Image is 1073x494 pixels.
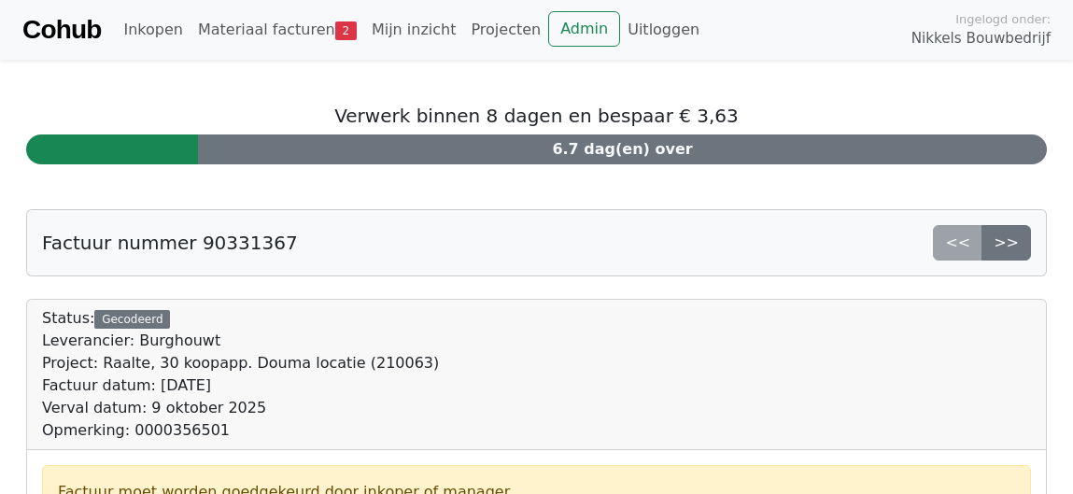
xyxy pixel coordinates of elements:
h5: Verwerk binnen 8 dagen en bespaar € 3,63 [26,105,1047,127]
a: >> [981,225,1031,261]
h5: Factuur nummer 90331367 [42,232,298,254]
span: Nikkels Bouwbedrijf [911,28,1051,49]
div: 6.7 dag(en) over [198,134,1047,164]
a: Projecten [463,11,548,49]
a: Cohub [22,7,101,52]
span: 2 [335,21,357,40]
div: Gecodeerd [94,310,170,329]
a: Inkopen [116,11,190,49]
a: Materiaal facturen2 [191,11,364,49]
div: Opmerking: 0000356501 [42,419,439,442]
div: Status: [42,307,439,442]
a: Mijn inzicht [364,11,464,49]
div: Verval datum: 9 oktober 2025 [42,397,439,419]
div: Factuur datum: [DATE] [42,374,439,397]
div: Project: Raalte, 30 koopapp. Douma locatie (210063) [42,352,439,374]
a: Uitloggen [620,11,707,49]
span: Ingelogd onder: [955,10,1051,28]
a: Admin [548,11,620,47]
div: Leverancier: Burghouwt [42,330,439,352]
